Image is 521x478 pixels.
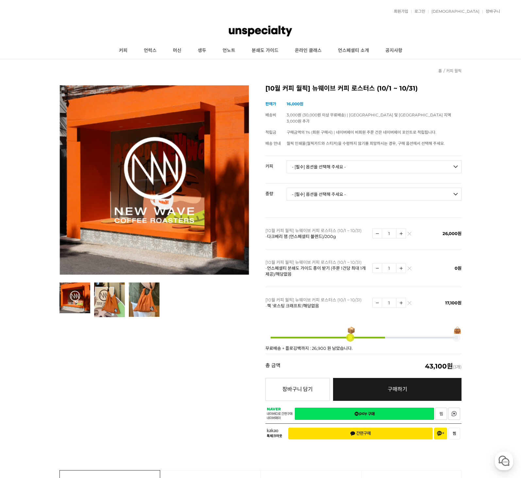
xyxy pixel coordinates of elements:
span: 구매하기 [388,386,407,392]
button: 간편구매 [288,428,433,439]
a: 홈 [438,68,442,73]
span: 0원 [455,265,462,271]
em: 43,100원 [425,362,453,370]
p: [10월 커피 월픽] 뉴웨이브 커피 로스터스 (10/1 ~ 10/31) - [265,259,369,277]
a: 공지사항 [377,43,411,59]
span: 대화 [60,217,68,223]
span: 설정 [101,217,109,222]
img: 삭제 [408,268,411,272]
a: 온라인 클래스 [287,43,330,59]
p: 무료배송 + 플로깅백까지 : 26,900 원 남았습니다. [265,346,462,350]
img: 수량감소 [373,264,382,273]
a: 로그인 [411,9,425,13]
strong: 16,000원 [287,101,303,106]
span: 적립금 [265,130,276,135]
a: 회원가입 [391,9,408,13]
a: 구매하기 [333,378,462,401]
button: 장바구니 담기 [265,378,330,401]
a: 새창 [435,408,447,420]
span: 17,100원 [445,300,462,305]
span: 채널 추가 [437,431,444,436]
img: 수량증가 [396,298,406,307]
img: 수량감소 [373,229,382,238]
strong: 총 금액 [265,363,280,369]
span: 다크베리 잼 (언스페셜티 블렌드)/200g [267,234,336,239]
span: 간편구매 [350,431,371,436]
a: 대화 [43,207,84,224]
img: 언스페셜티 몰 [229,21,292,41]
button: 채널 추가 [434,428,447,439]
a: 머신 [165,43,190,59]
a: 커피 월픽 [446,68,462,73]
p: [10월 커피 월픽] 뉴웨이브 커피 로스터스 (10/1 ~ 10/31) - [265,228,369,239]
a: 홈 [2,207,43,224]
span: 👜 [453,327,462,333]
img: [10월 커피 월픽] 뉴웨이브 커피 로스터스 (10/1 ~ 10/31) [59,85,249,275]
a: 분쇄도 가이드 [244,43,287,59]
h2: [10월 커피 월픽] 뉴웨이브 커피 로스터스 (10/1 ~ 10/31) [265,85,462,92]
th: 중량 [265,183,287,198]
span: 언스페셜티 분쇄도 가이드 종이 받기 (주문 1건당 최대 1개 제공)/해당없음 [265,265,366,277]
th: 커피 [265,156,287,171]
a: 언스페셜티 소개 [330,43,377,59]
span: 판매가 [265,101,276,106]
a: 커피 [111,43,136,59]
a: 새창 [295,408,434,420]
p: [10월 커피 월픽] 뉴웨이브 커피 로스터스 (10/1 ~ 10/31) - [265,297,369,309]
button: 찜 [448,428,460,439]
span: (3개) [425,363,462,369]
span: 📦 [347,327,355,333]
img: 삭제 [408,303,411,306]
span: 구매금액의 1% (회원 구매시) | 네이버페이 비회원 주문 건은 네이버페이 포인트로 적립됩니다. [287,130,436,135]
span: 26,000원 [443,231,462,236]
span: 월픽 인쇄물(월픽카드와 스티커)을 수령하지 않기를 희망하시는 경우, 구매 옵션에서 선택해 주세요. [287,141,445,146]
a: 생두 [190,43,214,59]
span: 카카오 톡체크아웃 [267,429,283,438]
a: 장바구니 [482,9,500,13]
span: 책 '로스팅 크래프트'/해당없음 [267,303,319,308]
span: 홈 [21,217,25,222]
img: 수량감소 [373,298,382,307]
a: [DEMOGRAPHIC_DATA] [428,9,479,13]
img: 수량증가 [396,229,406,238]
a: 설정 [84,207,126,224]
img: 수량증가 [396,264,406,273]
a: 언노트 [214,43,244,59]
a: 언럭스 [136,43,165,59]
img: 삭제 [408,233,411,237]
a: 새창 [448,408,460,420]
span: 배송비 [265,112,276,117]
span: 3,000원 (30,000원 이상 무료배송) | [GEOGRAPHIC_DATA] 및 [GEOGRAPHIC_DATA] 지역 3,000원 추가 [287,112,451,124]
span: 배송 안내 [265,141,281,146]
span: 찜 [453,431,456,436]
